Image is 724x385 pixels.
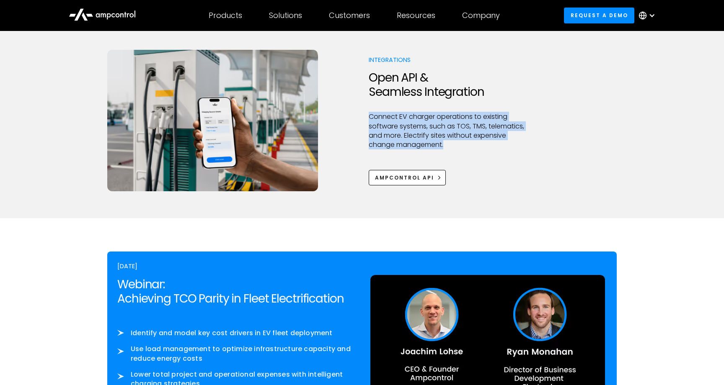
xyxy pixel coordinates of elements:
[117,262,354,271] div: [DATE]
[369,170,446,185] a: Ampcontrol APi
[564,8,634,23] a: Request a demo
[117,319,354,328] p: ‍
[329,11,370,20] div: Customers
[117,329,354,338] li: Identify and model key cost drivers in EV fleet deployment
[462,11,500,20] div: Company
[117,344,354,363] li: Use load management to optimize infrastructure capacity and reduce energy costs
[269,11,302,20] div: Solutions
[369,112,530,150] p: Connect EV charger operations to existing software systems, such as TOS, TMS, telematics, and mor...
[107,50,318,191] img: Ampcontrol EV fleet charging integrations
[369,71,530,99] h2: Open API & Seamless Integration
[209,11,242,20] div: Products
[397,11,435,20] div: Resources
[375,174,434,182] div: Ampcontrol APi
[369,56,530,64] p: Integrations
[117,277,354,305] h2: Webinar: Achieving TCO Parity in Fleet Electrification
